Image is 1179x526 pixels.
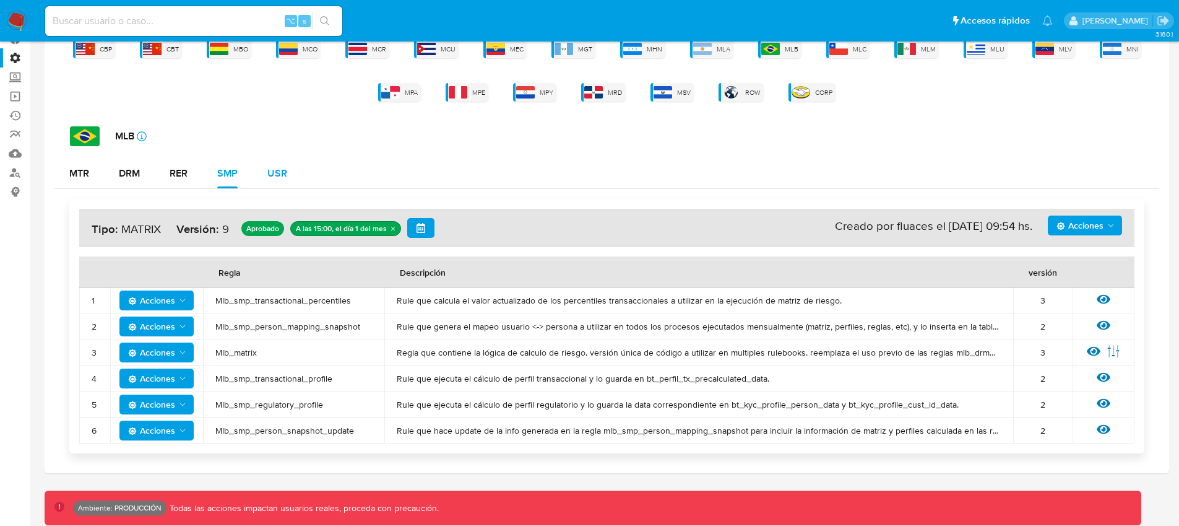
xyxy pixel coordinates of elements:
[286,15,295,27] span: ⌥
[961,14,1030,27] span: Accesos rápidos
[78,506,162,511] p: Ambiente: PRODUCCIÓN
[1082,15,1152,27] p: francisco.valenzuela@mercadolibre.com
[1042,15,1053,26] a: Notificaciones
[1157,14,1170,27] a: Salir
[312,12,337,30] button: search-icon
[1155,29,1173,39] span: 3.160.1
[303,15,306,27] span: s
[166,502,439,514] p: Todas las acciones impactan usuarios reales, proceda con precaución.
[45,13,342,29] input: Buscar usuario o caso...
